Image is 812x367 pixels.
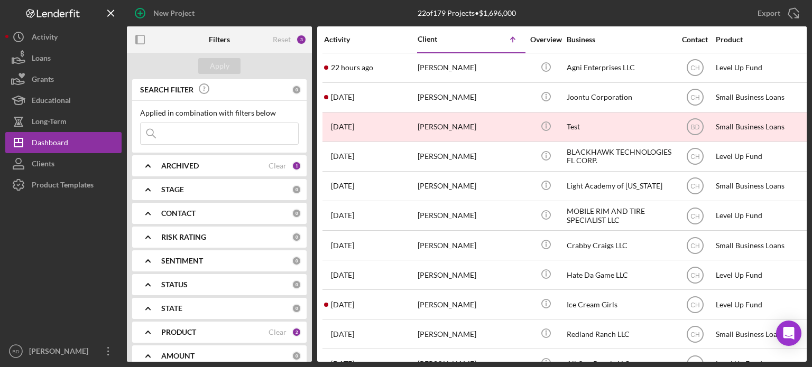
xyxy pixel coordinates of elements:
[5,90,122,111] button: Educational
[198,58,241,74] button: Apply
[153,3,195,24] div: New Project
[418,261,523,289] div: [PERSON_NAME]
[324,35,417,44] div: Activity
[32,174,94,198] div: Product Templates
[418,143,523,171] div: [PERSON_NAME]
[161,185,184,194] b: STAGE
[567,320,672,348] div: Redland Ranch LLC
[5,111,122,132] button: Long-Term
[161,233,206,241] b: RISK RATING
[210,58,229,74] div: Apply
[292,185,301,194] div: 0
[690,94,699,101] text: CH
[32,111,67,135] div: Long-Term
[161,162,199,170] b: ARCHIVED
[140,109,299,117] div: Applied in combination with filters below
[32,69,54,92] div: Grants
[331,241,354,250] time: 2025-08-10 11:35
[690,331,699,338] text: CH
[418,9,516,17] div: 22 of 179 Projects • $1,696,000
[331,271,354,279] time: 2025-08-01 12:52
[5,132,122,153] button: Dashboard
[675,35,715,44] div: Contact
[5,174,122,195] button: Product Templates
[331,182,354,190] time: 2025-07-10 15:06
[269,162,287,170] div: Clear
[690,124,699,131] text: BD
[690,271,699,279] text: CH
[5,26,122,48] button: Activity
[690,212,699,220] text: CH
[418,83,523,111] div: [PERSON_NAME]
[5,48,122,69] button: Loans
[331,152,354,161] time: 2025-07-01 15:05
[292,280,301,289] div: 0
[32,153,54,177] div: Clients
[273,35,291,44] div: Reset
[567,290,672,318] div: Ice Cream Girls
[32,26,58,50] div: Activity
[418,202,523,230] div: [PERSON_NAME]
[161,352,195,360] b: AMOUNT
[331,63,373,72] time: 2025-08-12 22:40
[127,3,205,24] button: New Project
[12,349,19,354] text: BD
[292,327,301,337] div: 2
[292,256,301,266] div: 0
[690,183,699,190] text: CH
[292,304,301,313] div: 0
[161,257,203,265] b: SENTIMENT
[292,161,301,171] div: 1
[567,261,672,289] div: Hate Da Game LLC
[690,153,699,161] text: CH
[32,48,51,71] div: Loans
[296,34,307,45] div: 3
[567,172,672,200] div: Light Academy of [US_STATE]
[747,3,807,24] button: Export
[776,321,801,346] div: Open Intercom Messenger
[418,113,523,141] div: [PERSON_NAME]
[32,90,71,114] div: Educational
[567,35,672,44] div: Business
[418,320,523,348] div: [PERSON_NAME]
[567,113,672,141] div: Test
[567,143,672,171] div: BLACKHAWK TECHNOLOGIES FL CORP.
[209,35,230,44] b: Filters
[331,211,354,220] time: 2025-06-09 21:07
[161,280,188,289] b: STATUS
[5,69,122,90] button: Grants
[161,328,196,336] b: PRODUCT
[690,242,699,249] text: CH
[418,290,523,318] div: [PERSON_NAME]
[567,54,672,82] div: Agni Enterprises LLC
[292,232,301,242] div: 0
[418,35,470,43] div: Client
[5,153,122,174] button: Clients
[690,301,699,308] text: CH
[567,231,672,259] div: Crabby Craigs LLC
[292,351,301,361] div: 0
[331,300,354,309] time: 2025-06-19 20:40
[269,328,287,336] div: Clear
[161,209,196,218] b: CONTACT
[526,35,566,44] div: Overview
[292,209,301,218] div: 0
[5,341,122,362] button: BD[PERSON_NAME]
[331,330,354,338] time: 2025-07-31 21:59
[418,172,523,200] div: [PERSON_NAME]
[32,132,68,156] div: Dashboard
[690,64,699,72] text: CH
[331,93,354,101] time: 2025-07-24 01:24
[567,83,672,111] div: Joontu Corporation
[567,202,672,230] div: MOBILE RIM AND TIRE SPECIALIST LLC
[26,341,95,364] div: [PERSON_NAME]
[418,231,523,259] div: [PERSON_NAME]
